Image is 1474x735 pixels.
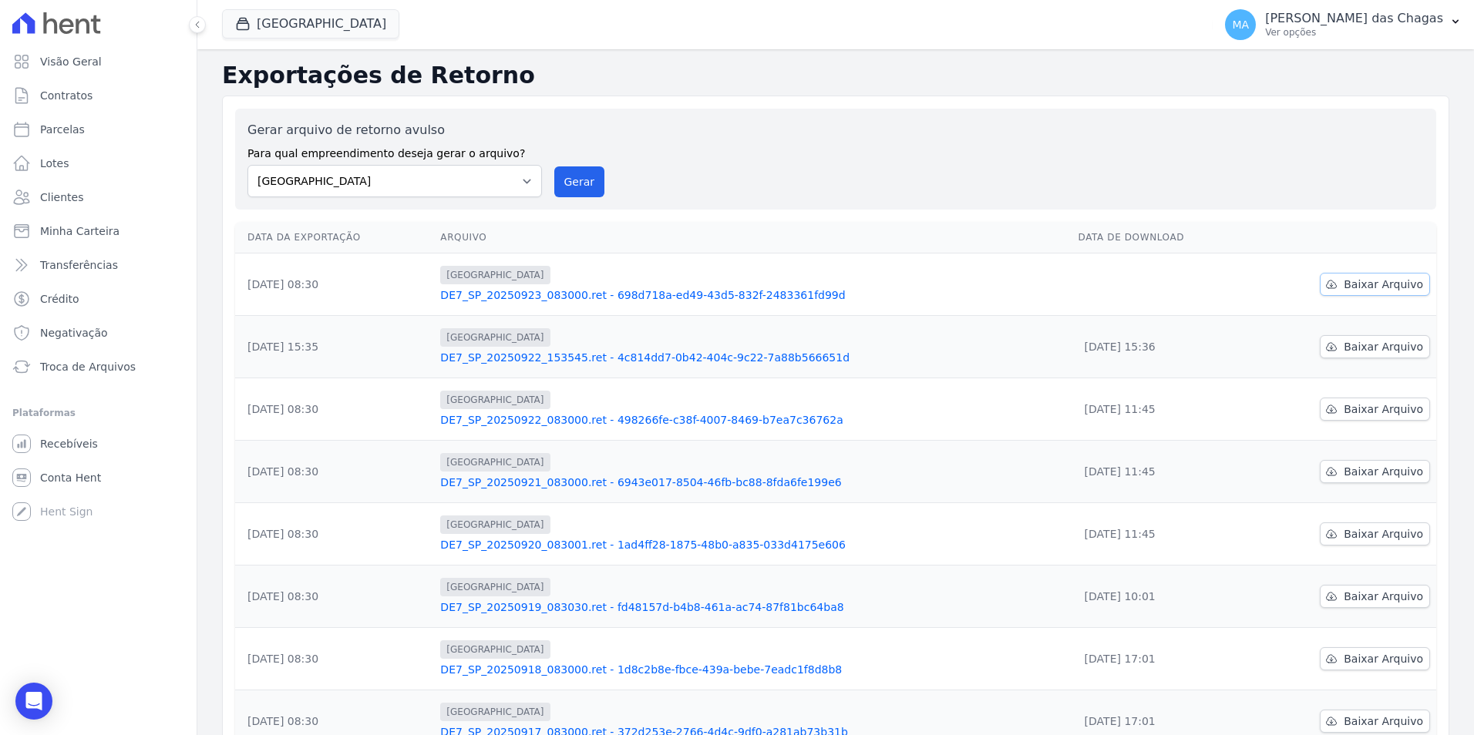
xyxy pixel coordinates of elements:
div: Open Intercom Messenger [15,683,52,720]
a: DE7_SP_20250921_083000.ret - 6943e017-8504-46fb-bc88-8fda6fe199e6 [440,475,1065,490]
a: DE7_SP_20250922_153545.ret - 4c814dd7-0b42-404c-9c22-7a88b566651d [440,350,1065,365]
p: [PERSON_NAME] das Chagas [1265,11,1443,26]
span: [GEOGRAPHIC_DATA] [440,640,550,659]
a: Conta Hent [6,462,190,493]
a: Baixar Arquivo [1320,273,1430,296]
a: Negativação [6,317,190,348]
span: Baixar Arquivo [1344,464,1423,479]
a: Lotes [6,148,190,179]
span: Baixar Arquivo [1344,401,1423,417]
td: [DATE] 08:30 [235,566,434,628]
td: [DATE] 08:30 [235,441,434,503]
span: Clientes [40,190,83,205]
td: [DATE] 11:45 [1072,378,1251,441]
span: Baixar Arquivo [1344,713,1423,729]
td: [DATE] 17:01 [1072,628,1251,690]
a: Baixar Arquivo [1320,335,1430,358]
div: Plataformas [12,404,184,422]
label: Gerar arquivo de retorno avulso [247,121,542,139]
button: Gerar [554,166,605,197]
span: Parcelas [40,122,85,137]
span: Recebíveis [40,436,98,451]
span: Baixar Arquivo [1344,651,1423,666]
a: Clientes [6,182,190,213]
a: Parcelas [6,114,190,145]
th: Data de Download [1072,222,1251,253]
h2: Exportações de Retorno [222,62,1449,89]
th: Arquivo [434,222,1072,253]
span: [GEOGRAPHIC_DATA] [440,328,550,347]
a: Transferências [6,250,190,280]
span: Troca de Arquivos [40,359,136,374]
span: Baixar Arquivo [1344,339,1423,354]
td: [DATE] 15:36 [1072,316,1251,378]
label: Para qual empreendimento deseja gerar o arquivo? [247,139,542,162]
span: Baixar Arquivo [1344,277,1423,292]
p: Ver opções [1265,26,1443,39]
td: [DATE] 15:35 [235,316,434,378]
td: [DATE] 08:30 [235,253,434,316]
a: DE7_SP_20250918_083000.ret - 1d8c2b8e-fbce-439a-bebe-7eadc1f8d8b8 [440,662,1065,677]
span: Crédito [40,291,79,307]
a: DE7_SP_20250922_083000.ret - 498266fe-c38f-4007-8469-b7ea7c36762a [440,412,1065,428]
span: [GEOGRAPHIC_DATA] [440,515,550,534]
td: [DATE] 08:30 [235,378,434,441]
span: Conta Hent [40,470,101,485]
span: [GEOGRAPHIC_DATA] [440,391,550,409]
span: Baixar Arquivo [1344,526,1423,542]
span: [GEOGRAPHIC_DATA] [440,578,550,596]
span: Visão Geral [40,54,102,69]
td: [DATE] 08:30 [235,628,434,690]
th: Data da Exportação [235,222,434,253]
span: [GEOGRAPHIC_DATA] [440,453,550,472]
a: Recebíveis [6,428,190,459]
span: [GEOGRAPHIC_DATA] [440,266,550,284]
span: [GEOGRAPHIC_DATA] [440,703,550,721]
span: Contratos [40,88,93,103]
a: Troca de Arquivos [6,351,190,382]
button: [GEOGRAPHIC_DATA] [222,9,399,39]
td: [DATE] 08:30 [235,503,434,566]
a: DE7_SP_20250920_083001.ret - 1ad4ff28-1875-48b0-a835-033d4175e606 [440,537,1065,552]
span: Lotes [40,156,69,171]
a: Crédito [6,284,190,314]
a: Baixar Arquivo [1320,710,1430,733]
a: Baixar Arquivo [1320,398,1430,421]
a: Baixar Arquivo [1320,522,1430,545]
td: [DATE] 11:45 [1072,441,1251,503]
span: Negativação [40,325,108,341]
a: Minha Carteira [6,216,190,247]
a: Baixar Arquivo [1320,585,1430,608]
span: Transferências [40,257,118,273]
a: DE7_SP_20250923_083000.ret - 698d718a-ed49-43d5-832f-2483361fd99d [440,287,1065,303]
span: Baixar Arquivo [1344,589,1423,604]
a: Baixar Arquivo [1320,460,1430,483]
a: Contratos [6,80,190,111]
span: Minha Carteira [40,223,119,239]
button: MA [PERSON_NAME] das Chagas Ver opções [1213,3,1474,46]
span: MA [1232,19,1249,30]
a: Visão Geral [6,46,190,77]
td: [DATE] 10:01 [1072,566,1251,628]
a: Baixar Arquivo [1320,647,1430,670]
td: [DATE] 11:45 [1072,503,1251,566]
a: DE7_SP_20250919_083030.ret - fd48157d-b4b8-461a-ac74-87f81bc64ba8 [440,599,1065,615]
